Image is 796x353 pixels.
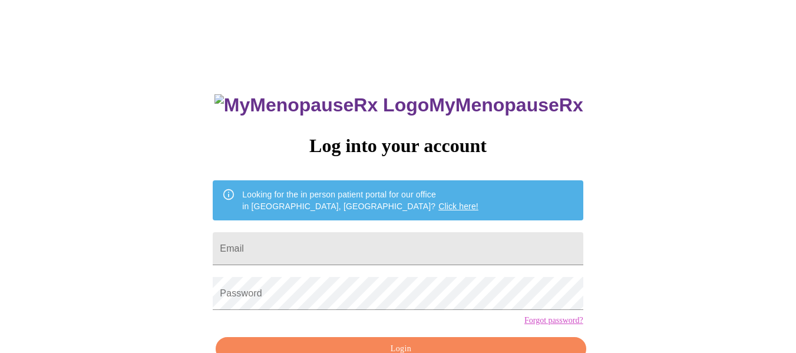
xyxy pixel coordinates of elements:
[214,94,429,116] img: MyMenopauseRx Logo
[438,202,478,211] a: Click here!
[213,135,583,157] h3: Log into your account
[524,316,583,325] a: Forgot password?
[242,184,478,217] div: Looking for the in person patient portal for our office in [GEOGRAPHIC_DATA], [GEOGRAPHIC_DATA]?
[214,94,583,116] h3: MyMenopauseRx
